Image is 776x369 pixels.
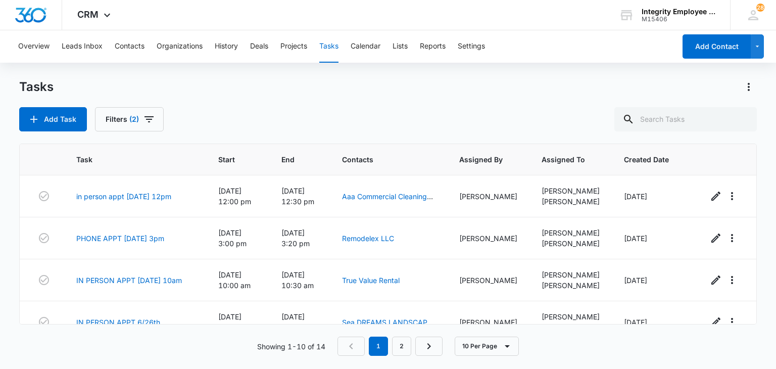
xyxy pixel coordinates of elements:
span: [DATE] 3:00 pm [218,228,247,248]
button: Organizations [157,30,203,63]
div: [PERSON_NAME] [459,191,517,202]
div: [PERSON_NAME] [459,275,517,286]
div: [PERSON_NAME] [542,269,600,280]
a: Sea DREAMS LANDSCAPE DESIGN [342,318,433,337]
a: PHONE APPT [DATE] 3pm [76,233,164,244]
span: Assigned By [459,154,503,165]
span: [DATE] 12:30 pm [281,187,314,206]
span: Task [76,154,179,165]
div: [PERSON_NAME] [542,322,600,333]
button: Contacts [115,30,144,63]
a: IN PERSON APPT 6/26th [76,317,160,328]
span: [DATE] 3:20 pm [281,228,310,248]
span: CRM [77,9,99,20]
em: 1 [369,337,388,356]
span: [DATE] [624,192,647,201]
a: Remodelex LLC [342,234,394,243]
div: [PERSON_NAME] [542,196,600,207]
button: Lists [393,30,408,63]
div: [PERSON_NAME] [542,227,600,238]
span: Assigned To [542,154,585,165]
span: End [281,154,303,165]
div: notifications count [756,4,764,12]
span: [DATE] 10:00 am [218,270,251,290]
a: in person appt [DATE] 12pm [76,191,171,202]
span: [DATE] [624,234,647,243]
nav: Pagination [337,337,443,356]
a: Page 2 [392,337,411,356]
span: [DATE] 3:00 pm [281,312,310,332]
button: Add Contact [683,34,751,59]
span: Start [218,154,243,165]
a: IN PERSON APPT [DATE] 10am [76,275,182,286]
button: Calendar [351,30,380,63]
span: [DATE] [624,318,647,327]
span: [DATE] 2:30 pm [218,312,247,332]
button: Add Task [19,107,87,131]
span: [DATE] 10:30 am [281,270,314,290]
span: (2) [129,116,139,123]
div: account id [642,16,715,23]
button: Filters(2) [95,107,164,131]
button: 10 Per Page [455,337,519,356]
button: Settings [458,30,485,63]
span: [DATE] 12:00 pm [218,187,251,206]
div: [PERSON_NAME] [542,186,600,196]
div: [PERSON_NAME] [542,280,600,291]
span: Contacts [342,154,420,165]
button: Leads Inbox [62,30,103,63]
div: [PERSON_NAME] [542,311,600,322]
div: [PERSON_NAME] [459,317,517,328]
a: True Value Rental [342,276,400,285]
button: Actions [741,79,757,95]
p: Showing 1-10 of 14 [257,341,325,352]
a: Next Page [415,337,443,356]
a: Aaa Commercial Cleaning LLC [342,192,433,211]
div: account name [642,8,715,16]
button: Tasks [319,30,338,63]
span: Created Date [624,154,669,165]
button: History [215,30,238,63]
input: Search Tasks [614,107,757,131]
button: Deals [250,30,268,63]
h1: Tasks [19,79,54,95]
span: 28 [756,4,764,12]
div: [PERSON_NAME] [542,238,600,249]
span: [DATE] [624,276,647,285]
button: Projects [280,30,307,63]
button: Overview [18,30,50,63]
div: [PERSON_NAME] [459,233,517,244]
button: Reports [420,30,446,63]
